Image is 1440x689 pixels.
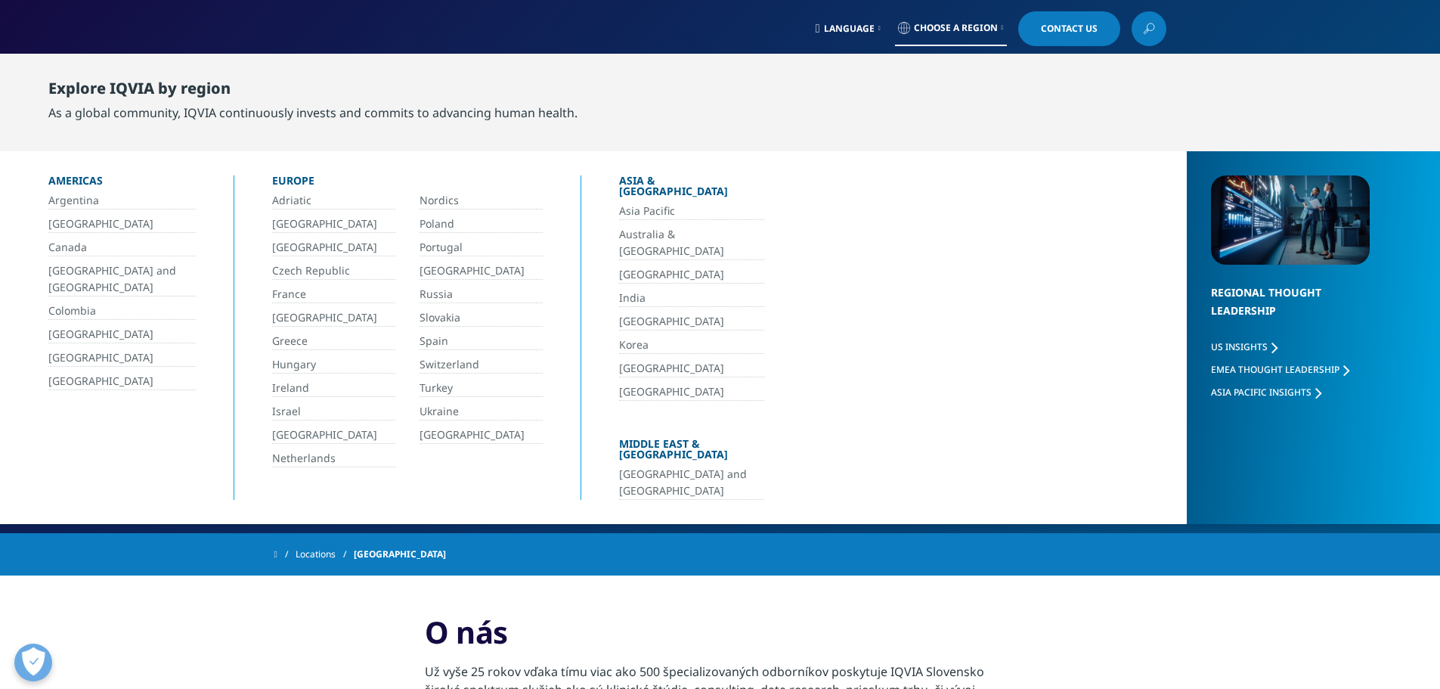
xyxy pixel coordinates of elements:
[1211,363,1339,376] span: EMEA Thought Leadership
[48,216,196,233] a: [GEOGRAPHIC_DATA]
[420,262,543,280] a: [GEOGRAPHIC_DATA]
[420,239,543,256] a: Portugal
[48,79,578,104] div: Explore IQVIA by region
[272,450,395,467] a: Netherlands
[1211,386,1321,399] a: Asia Pacific Insights
[619,439,764,466] div: Middle East & [GEOGRAPHIC_DATA]
[48,175,196,192] div: Americas
[619,226,764,260] a: Australia & [GEOGRAPHIC_DATA]
[272,333,395,350] a: Greece
[272,286,395,303] a: France
[272,403,395,421] a: Israel
[619,313,764,331] a: [GEOGRAPHIC_DATA]
[619,337,764,354] a: Korea
[48,373,196,390] a: [GEOGRAPHIC_DATA]
[272,192,395,209] a: Adriatic
[272,427,395,444] a: [GEOGRAPHIC_DATA]
[425,613,1015,663] h3: O nás
[48,104,578,122] div: As a global community, IQVIA continuously invests and commits to advancing human health.
[619,266,764,284] a: [GEOGRAPHIC_DATA]
[420,286,543,303] a: Russia
[420,216,543,233] a: Poland
[1041,24,1098,33] span: Contact Us
[1018,11,1120,46] a: Contact Us
[1211,363,1349,376] a: EMEA Thought Leadership
[619,290,764,307] a: India
[401,53,1166,124] nav: Primary
[1211,340,1268,353] span: US Insights
[272,356,395,374] a: Hungary
[272,380,395,397] a: Ireland
[824,23,875,35] span: Language
[420,356,543,374] a: Switzerland
[48,326,196,343] a: [GEOGRAPHIC_DATA]
[619,383,764,401] a: [GEOGRAPHIC_DATA]
[48,303,196,320] a: Colombia
[619,175,764,203] div: Asia & [GEOGRAPHIC_DATA]
[48,349,196,367] a: [GEOGRAPHIC_DATA]
[420,309,543,327] a: Slovakia
[1211,175,1370,265] img: 2093_analyzing-data-using-big-screen-display-and-laptop.png
[48,239,196,256] a: Canada
[48,192,196,209] a: Argentina
[420,192,543,209] a: Nordics
[272,309,395,327] a: [GEOGRAPHIC_DATA]
[272,175,543,192] div: Europe
[272,239,395,256] a: [GEOGRAPHIC_DATA]
[272,262,395,280] a: Czech Republic
[1211,386,1311,399] span: Asia Pacific Insights
[914,22,998,34] span: Choose a Region
[354,541,446,568] span: [GEOGRAPHIC_DATA]
[420,380,543,397] a: Turkey
[1211,340,1277,353] a: US Insights
[420,427,543,444] a: [GEOGRAPHIC_DATA]
[296,541,354,568] a: Locations
[1211,284,1370,339] div: Regional Thought Leadership
[619,360,764,377] a: [GEOGRAPHIC_DATA]
[420,333,543,350] a: Spain
[420,403,543,421] a: Ukraine
[48,262,196,296] a: [GEOGRAPHIC_DATA] and [GEOGRAPHIC_DATA]
[272,216,395,233] a: [GEOGRAPHIC_DATA]
[14,644,52,681] button: Otvoriť predvoľby
[619,203,764,220] a: Asia Pacific
[619,466,764,500] a: [GEOGRAPHIC_DATA] and [GEOGRAPHIC_DATA]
